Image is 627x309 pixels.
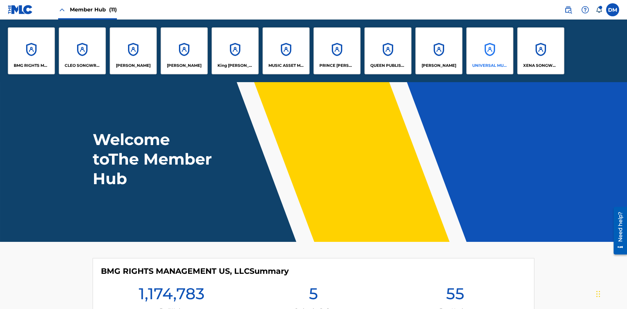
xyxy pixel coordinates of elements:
div: Help [579,3,592,16]
p: ELVIS COSTELLO [116,63,151,68]
a: AccountsMUSIC ASSET MANAGEMENT (MAM) [263,27,310,74]
p: XENA SONGWRITER [523,63,559,68]
p: BMG RIGHTS MANAGEMENT US, LLC [14,63,49,68]
img: search [564,6,572,14]
a: AccountsQUEEN PUBLISHA [364,27,411,74]
a: AccountsUNIVERSAL MUSIC PUB GROUP [466,27,513,74]
img: help [581,6,589,14]
a: AccountsPRINCE [PERSON_NAME] [313,27,361,74]
a: AccountsKing [PERSON_NAME] [212,27,259,74]
p: CLEO SONGWRITER [65,63,100,68]
a: Public Search [562,3,575,16]
span: (11) [109,7,117,13]
a: AccountsCLEO SONGWRITER [59,27,106,74]
h1: 5 [309,284,318,307]
p: QUEEN PUBLISHA [370,63,406,68]
a: Accounts[PERSON_NAME] [415,27,462,74]
img: MLC Logo [8,5,33,14]
p: King McTesterson [217,63,253,68]
span: Member Hub [70,6,117,13]
h4: BMG RIGHTS MANAGEMENT US, LLC [101,266,289,276]
iframe: Resource Center [609,204,627,258]
div: Notifications [596,7,602,13]
p: MUSIC ASSET MANAGEMENT (MAM) [268,63,304,68]
p: UNIVERSAL MUSIC PUB GROUP [472,63,508,68]
a: AccountsXENA SONGWRITER [517,27,564,74]
a: Accounts[PERSON_NAME] [161,27,208,74]
iframe: Chat Widget [594,278,627,309]
img: Close [58,6,66,14]
h1: Welcome to The Member Hub [93,130,215,188]
h1: 1,174,783 [139,284,204,307]
div: User Menu [606,3,619,16]
p: RONALD MCTESTERSON [422,63,456,68]
a: Accounts[PERSON_NAME] [110,27,157,74]
div: Drag [596,284,600,304]
p: PRINCE MCTESTERSON [319,63,355,68]
h1: 55 [446,284,464,307]
p: EYAMA MCSINGER [167,63,201,68]
a: AccountsBMG RIGHTS MANAGEMENT US, LLC [8,27,55,74]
